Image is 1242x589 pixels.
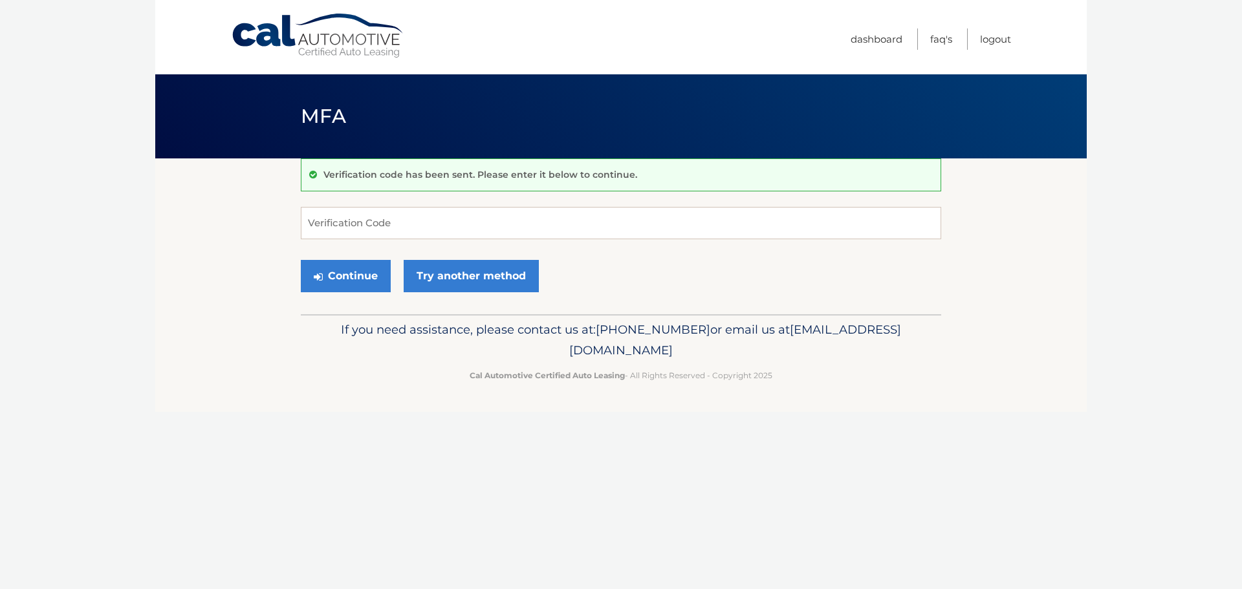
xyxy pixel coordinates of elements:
button: Continue [301,260,391,292]
a: FAQ's [930,28,952,50]
a: Logout [980,28,1011,50]
p: If you need assistance, please contact us at: or email us at [309,319,933,361]
span: [EMAIL_ADDRESS][DOMAIN_NAME] [569,322,901,358]
input: Verification Code [301,207,941,239]
span: [PHONE_NUMBER] [596,322,710,337]
a: Cal Automotive [231,13,406,59]
a: Try another method [404,260,539,292]
strong: Cal Automotive Certified Auto Leasing [470,370,625,380]
p: Verification code has been sent. Please enter it below to continue. [323,169,637,180]
a: Dashboard [851,28,902,50]
p: - All Rights Reserved - Copyright 2025 [309,369,933,382]
span: MFA [301,104,346,128]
